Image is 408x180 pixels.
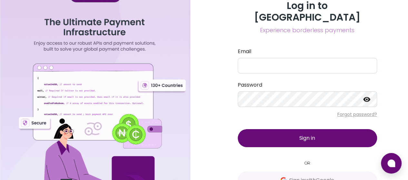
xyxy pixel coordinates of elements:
span: Experience borderless payments [238,26,377,35]
p: Forgot password? [238,111,377,118]
small: OR [238,160,377,166]
span: Sign in [299,134,315,142]
button: Open chat window [381,153,402,174]
button: Sign in [238,129,377,147]
label: Password [238,81,377,89]
label: Email [238,48,377,55]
